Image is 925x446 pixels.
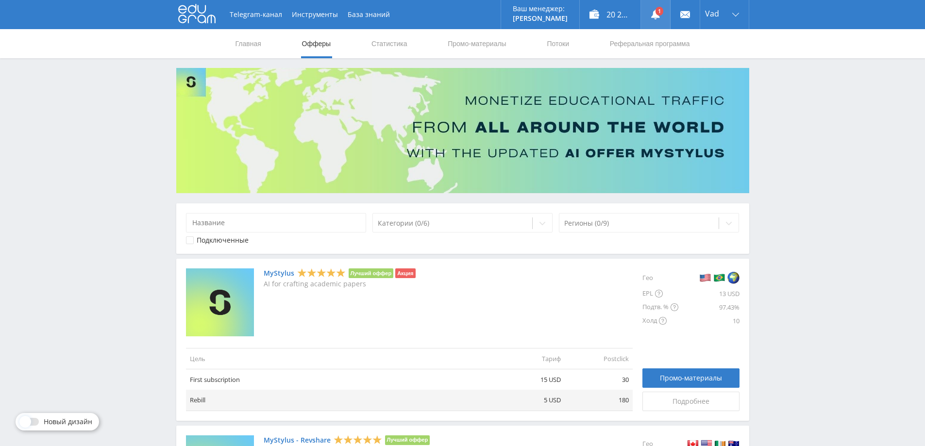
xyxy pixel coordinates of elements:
[497,390,565,411] td: 5 USD
[264,280,416,288] p: AI for crafting academic papers
[264,269,294,277] a: MyStylus
[565,390,633,411] td: 180
[642,314,678,328] div: Холд
[642,368,740,388] a: Промо-материалы
[370,29,408,58] a: Статистика
[349,268,394,278] li: Лучший оффер
[385,435,430,445] li: Лучший оффер
[334,434,382,445] div: 5 Stars
[186,268,254,336] img: MyStylus
[642,268,678,287] div: Гео
[497,369,565,390] td: 15 USD
[513,15,568,22] p: [PERSON_NAME]
[186,369,497,390] td: First subscription
[660,374,722,382] span: Промо-материалы
[678,300,740,314] div: 97.43%
[301,29,332,58] a: Офферы
[186,348,497,369] td: Цель
[642,287,678,300] div: EPL
[678,287,740,300] div: 13 USD
[197,236,249,244] div: Подключенные
[186,213,367,232] input: Название
[235,29,262,58] a: Главная
[609,29,691,58] a: Реферальная программа
[565,369,633,390] td: 30
[264,436,331,444] a: MyStylus - Revshare
[447,29,507,58] a: Промо-материалы
[705,10,719,17] span: Vad
[497,348,565,369] td: Тариф
[297,268,346,278] div: 5 Stars
[642,392,740,411] a: Подробнее
[546,29,570,58] a: Потоки
[44,418,92,426] span: Новый дизайн
[176,68,749,193] img: Banner
[642,300,678,314] div: Подтв. %
[186,390,497,411] td: Rebill
[673,397,709,405] span: Подробнее
[513,5,568,13] p: Ваш менеджер:
[565,348,633,369] td: Postclick
[678,314,740,328] div: 10
[395,268,415,278] li: Акция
